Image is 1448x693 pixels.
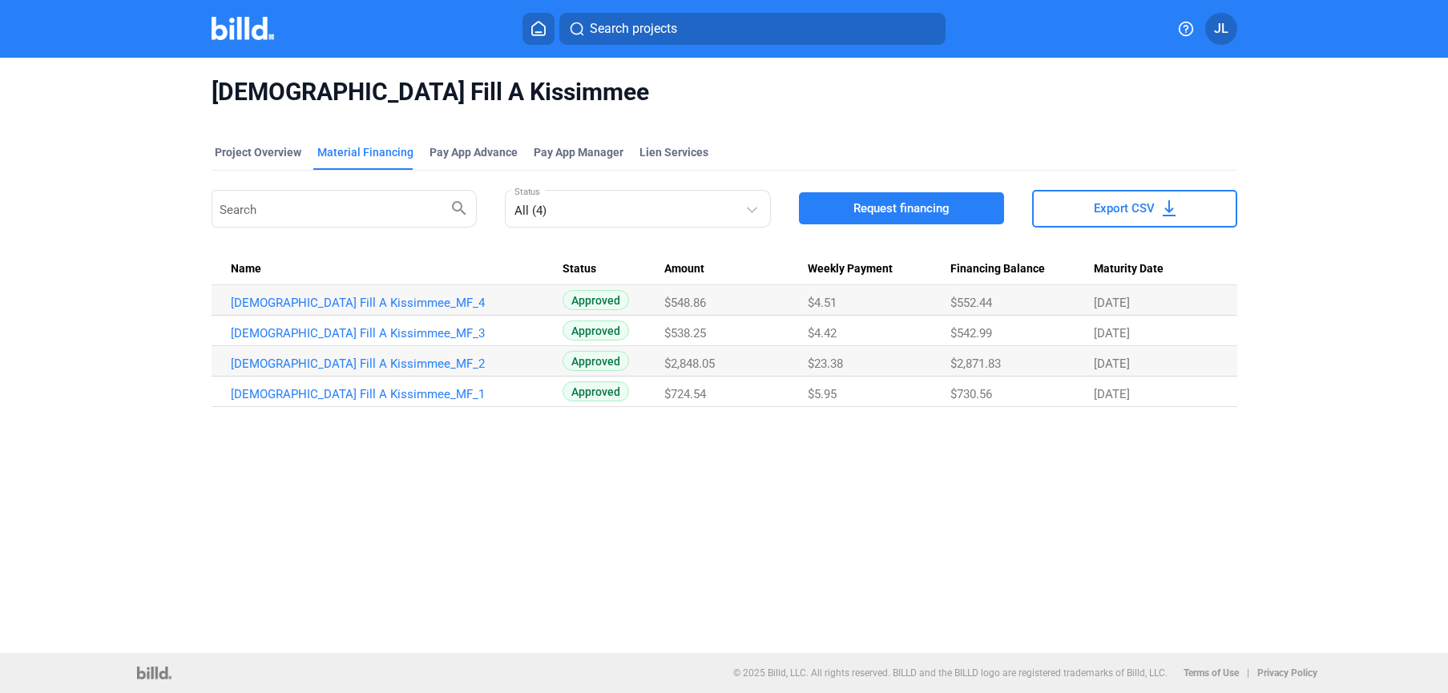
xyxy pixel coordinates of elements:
[212,77,1237,107] span: [DEMOGRAPHIC_DATA] Fill A Kissimmee
[639,144,708,160] div: Lien Services
[808,326,837,340] span: $4.42
[231,357,563,371] a: [DEMOGRAPHIC_DATA] Fill A Kissimmee_MF_2
[563,320,629,340] span: Approved
[563,351,629,371] span: Approved
[853,200,950,216] span: Request financing
[563,262,665,276] div: Status
[590,19,677,38] span: Search projects
[664,387,706,401] span: $724.54
[808,357,843,371] span: $23.38
[950,296,992,310] span: $552.44
[137,667,171,679] img: logo
[664,296,706,310] span: $548.86
[231,387,563,401] a: [DEMOGRAPHIC_DATA] Fill A Kissimmee_MF_1
[1094,387,1130,401] span: [DATE]
[563,290,629,310] span: Approved
[534,144,623,160] span: Pay App Manager
[808,262,893,276] span: Weekly Payment
[950,326,992,340] span: $542.99
[231,262,563,276] div: Name
[808,296,837,310] span: $4.51
[664,262,704,276] span: Amount
[1032,190,1237,228] button: Export CSV
[950,262,1094,276] div: Financing Balance
[514,203,547,218] mat-select-trigger: All (4)
[1094,200,1155,216] span: Export CSV
[1184,667,1239,679] b: Terms of Use
[799,192,1004,224] button: Request financing
[950,262,1045,276] span: Financing Balance
[733,667,1168,679] p: © 2025 Billd, LLC. All rights reserved. BILLD and the BILLD logo are registered trademarks of Bil...
[317,144,413,160] div: Material Financing
[559,13,946,45] button: Search projects
[950,387,992,401] span: $730.56
[808,262,950,276] div: Weekly Payment
[1094,296,1130,310] span: [DATE]
[1214,19,1228,38] span: JL
[664,326,706,340] span: $538.25
[563,262,596,276] span: Status
[664,262,807,276] div: Amount
[212,17,275,40] img: Billd Company Logo
[808,387,837,401] span: $5.95
[231,296,563,310] a: [DEMOGRAPHIC_DATA] Fill A Kissimmee_MF_4
[664,357,715,371] span: $2,848.05
[1247,667,1249,679] p: |
[450,198,469,217] mat-icon: search
[430,144,518,160] div: Pay App Advance
[215,144,301,160] div: Project Overview
[231,326,563,340] a: [DEMOGRAPHIC_DATA] Fill A Kissimmee_MF_3
[1257,667,1317,679] b: Privacy Policy
[1205,13,1237,45] button: JL
[563,381,629,401] span: Approved
[950,357,1001,371] span: $2,871.83
[231,262,261,276] span: Name
[1094,262,1164,276] span: Maturity Date
[1094,326,1130,340] span: [DATE]
[1094,357,1130,371] span: [DATE]
[1094,262,1218,276] div: Maturity Date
